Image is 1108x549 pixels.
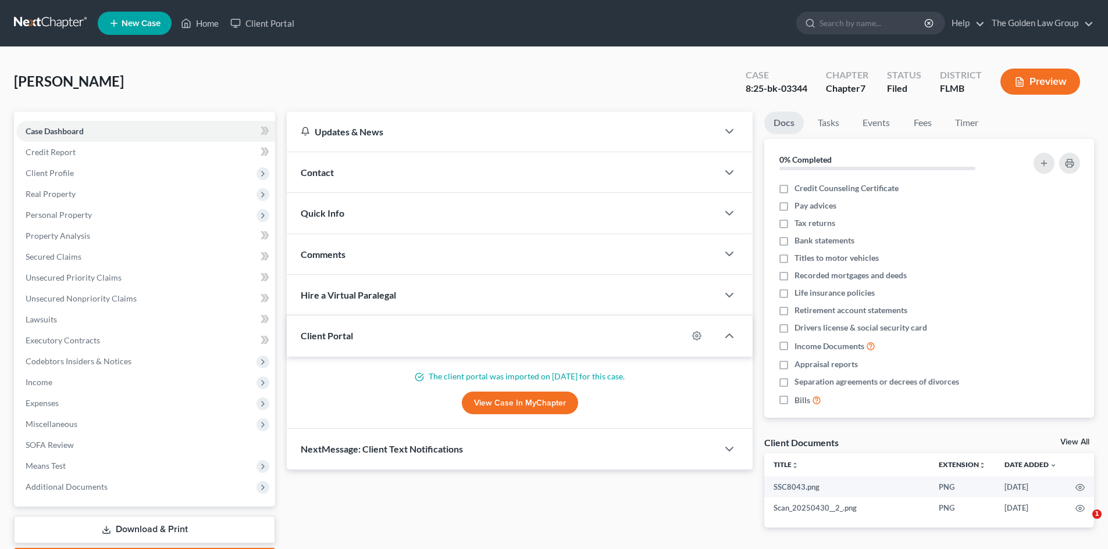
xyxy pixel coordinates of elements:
a: Date Added expand_more [1004,460,1057,469]
a: Help [946,13,985,34]
span: Lawsuits [26,314,57,324]
span: Life insurance policies [795,287,875,299]
span: Unsecured Nonpriority Claims [26,293,137,303]
div: 8:25-bk-03344 [746,82,807,95]
span: Bills [795,394,810,406]
span: Bank statements [795,235,854,246]
a: Property Analysis [16,225,275,246]
span: New Case [122,19,161,28]
span: Case Dashboard [26,126,84,136]
span: [PERSON_NAME] [14,73,124,89]
a: View All [1060,438,1089,446]
td: Scan_20250430__2_.png [764,497,929,518]
span: Real Property [26,189,76,199]
a: Tasks [808,112,849,134]
a: Docs [764,112,804,134]
span: Personal Property [26,210,92,220]
a: Events [853,112,899,134]
span: Secured Claims [26,252,81,261]
span: Unsecured Priority Claims [26,272,122,282]
a: View Case in MyChapter [462,392,578,415]
strong: 0% Completed [779,155,832,164]
span: Separation agreements or decrees of divorces [795,376,959,387]
a: Client Portal [225,13,300,34]
a: Unsecured Priority Claims [16,267,275,288]
a: Download & Print [14,516,275,543]
span: Pay advices [795,200,836,211]
a: Case Dashboard [16,121,275,142]
span: Appraisal reports [795,358,858,370]
span: Titles to motor vehicles [795,252,879,264]
td: [DATE] [995,476,1066,497]
span: Hire a Virtual Paralegal [301,289,396,300]
td: PNG [929,497,995,518]
p: The client portal was imported on [DATE] for this case. [301,371,739,382]
span: Recorded mortgages and deeds [795,270,907,281]
i: unfold_more [792,462,799,469]
a: Unsecured Nonpriority Claims [16,288,275,309]
span: Credit Report [26,147,76,157]
a: SOFA Review [16,435,275,455]
td: SSC8043.png [764,476,929,497]
td: PNG [929,476,995,497]
span: Client Profile [26,168,74,178]
span: Codebtors Insiders & Notices [26,356,131,366]
a: Lawsuits [16,309,275,330]
a: Fees [904,112,941,134]
a: Timer [946,112,988,134]
div: FLMB [940,82,982,95]
div: Updates & News [301,125,704,138]
span: 1 [1092,509,1102,519]
a: Secured Claims [16,246,275,267]
span: Property Analysis [26,231,90,241]
div: Status [887,69,921,82]
span: SOFA Review [26,440,74,450]
a: Extensionunfold_more [939,460,986,469]
span: Means Test [26,461,66,471]
span: Contact [301,167,334,178]
span: Client Portal [301,330,353,341]
a: The Golden Law Group [986,13,1093,34]
span: Miscellaneous [26,419,77,429]
span: Drivers license & social security card [795,322,927,333]
span: Additional Documents [26,482,108,491]
div: Chapter [826,82,868,95]
span: Tax returns [795,217,835,229]
span: Income [26,377,52,387]
i: expand_more [1050,462,1057,469]
a: Credit Report [16,142,275,163]
td: [DATE] [995,497,1066,518]
span: 7 [860,82,865,94]
div: District [940,69,982,82]
span: Credit Counseling Certificate [795,182,899,194]
button: Preview [1000,69,1080,95]
a: Executory Contracts [16,330,275,351]
span: Expenses [26,398,59,408]
iframe: Intercom live chat [1068,509,1096,537]
a: Home [175,13,225,34]
span: NextMessage: Client Text Notifications [301,443,463,454]
span: Comments [301,249,345,260]
div: Client Documents [764,436,839,448]
input: Search by name... [820,12,926,34]
div: Filed [887,82,921,95]
span: Quick Info [301,207,344,218]
div: Chapter [826,69,868,82]
span: Retirement account statements [795,304,907,316]
span: Executory Contracts [26,335,100,345]
span: Income Documents [795,340,864,352]
a: Titleunfold_more [774,460,799,469]
i: unfold_more [979,462,986,469]
div: Case [746,69,807,82]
